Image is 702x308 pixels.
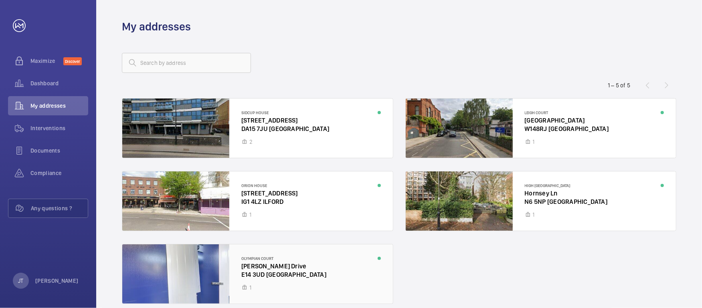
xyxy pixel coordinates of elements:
span: Dashboard [30,79,88,87]
input: Search by address [122,53,251,73]
div: 1 – 5 of 5 [608,81,630,89]
span: Maximize [30,57,63,65]
span: Documents [30,147,88,155]
h1: My addresses [122,19,191,34]
span: Any questions ? [31,204,88,212]
p: JT [18,277,23,285]
span: Compliance [30,169,88,177]
span: Discover [63,57,82,65]
span: My addresses [30,102,88,110]
span: Interventions [30,124,88,132]
p: [PERSON_NAME] [35,277,79,285]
